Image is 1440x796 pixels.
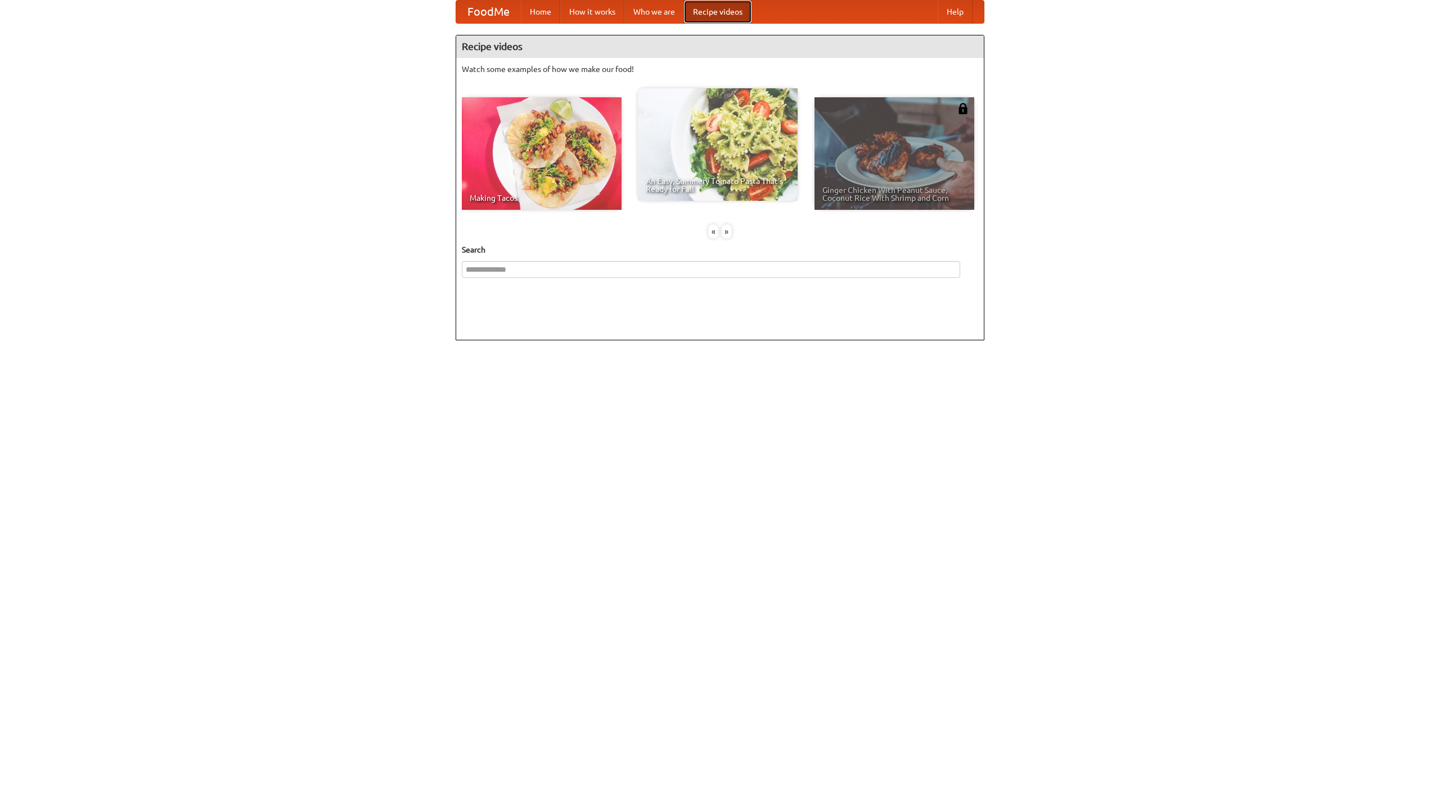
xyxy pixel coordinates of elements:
div: « [708,224,718,239]
div: » [722,224,732,239]
h5: Search [462,244,978,255]
a: Who we are [624,1,684,23]
a: Home [521,1,560,23]
h4: Recipe videos [456,35,984,58]
a: Help [938,1,973,23]
a: Recipe videos [684,1,751,23]
a: Making Tacos [462,97,622,210]
a: An Easy, Summery Tomato Pasta That's Ready for Fall [638,88,798,201]
a: FoodMe [456,1,521,23]
a: How it works [560,1,624,23]
img: 483408.png [957,103,969,114]
p: Watch some examples of how we make our food! [462,64,978,75]
span: Making Tacos [470,194,614,202]
span: An Easy, Summery Tomato Pasta That's Ready for Fall [646,177,790,193]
